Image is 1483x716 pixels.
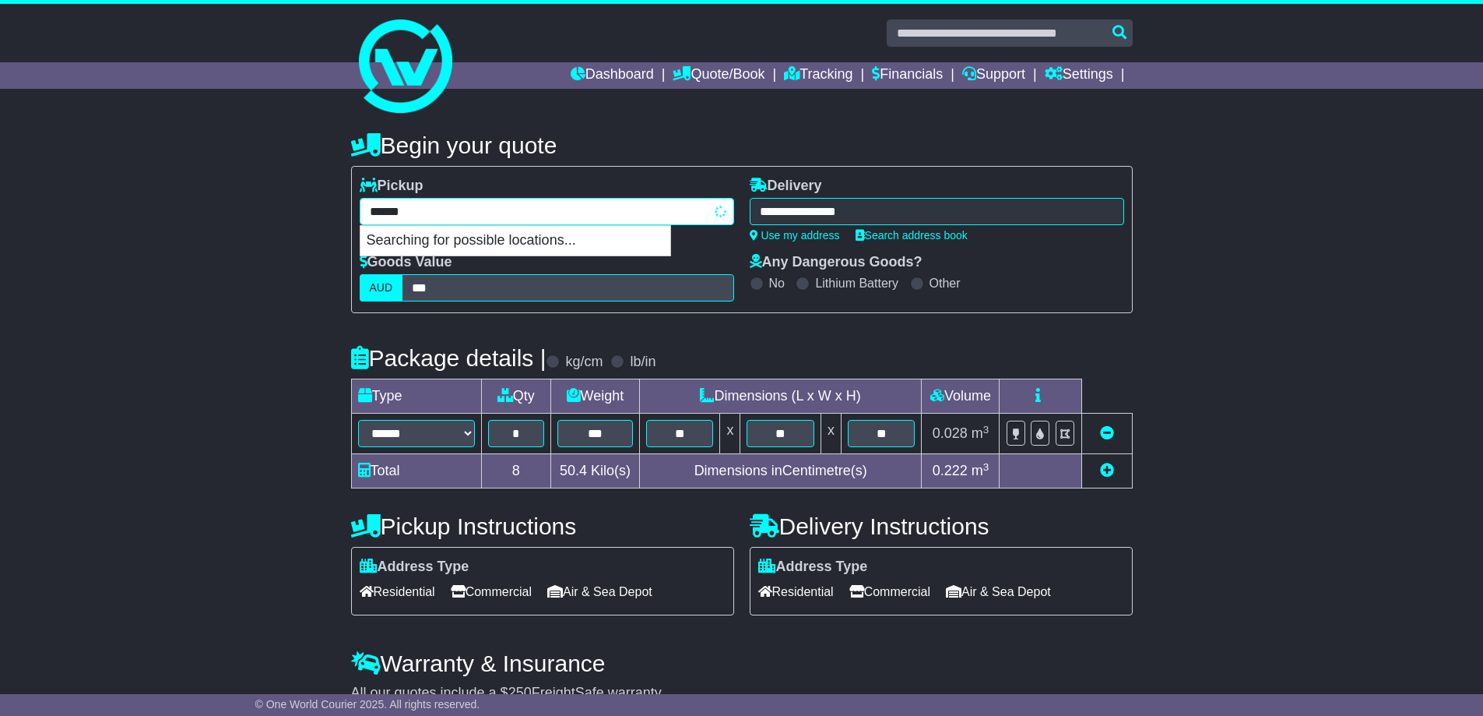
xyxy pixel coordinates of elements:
td: x [821,414,841,454]
span: Air & Sea Depot [547,580,652,604]
p: Searching for possible locations... [360,226,670,256]
td: 8 [481,454,550,489]
label: Goods Value [360,254,452,271]
span: Air & Sea Depot [946,580,1051,604]
a: Dashboard [571,62,654,89]
span: Commercial [451,580,532,604]
label: kg/cm [565,354,603,371]
label: Any Dangerous Goods? [750,254,922,271]
h4: Warranty & Insurance [351,651,1133,676]
h4: Pickup Instructions [351,513,734,539]
a: Settings [1045,62,1113,89]
label: Address Type [758,559,868,576]
div: All our quotes include a $ FreightSafe warranty. [351,685,1133,702]
label: Pickup [360,178,423,195]
span: 250 [508,685,532,700]
a: Search address book [856,229,968,242]
td: x [720,414,740,454]
label: Other [930,276,961,291]
h4: Package details | [351,345,546,371]
td: Volume [922,379,1000,414]
span: © One World Courier 2025. All rights reserved. [255,698,480,711]
label: Lithium Battery [815,276,898,291]
span: m [972,425,989,441]
a: Remove this item [1100,425,1114,441]
label: Delivery [750,178,822,195]
h4: Begin your quote [351,132,1133,158]
label: No [769,276,785,291]
sup: 3 [983,461,989,473]
span: Residential [360,580,435,604]
a: Quote/Book [673,62,764,89]
a: Use my address [750,229,840,242]
h4: Delivery Instructions [750,513,1133,539]
a: Financials [872,62,943,89]
span: 0.222 [933,463,968,478]
a: Tracking [784,62,852,89]
label: lb/in [630,354,655,371]
span: 50.4 [560,463,587,478]
td: Dimensions (L x W x H) [639,379,922,414]
td: Kilo(s) [550,454,639,489]
td: Type [351,379,481,414]
span: 0.028 [933,425,968,441]
sup: 3 [983,424,989,436]
td: Dimensions in Centimetre(s) [639,454,922,489]
td: Weight [550,379,639,414]
span: m [972,463,989,478]
a: Support [962,62,1025,89]
label: AUD [360,274,403,302]
td: Total [351,454,481,489]
span: Commercial [849,580,930,604]
label: Address Type [360,559,469,576]
span: Residential [758,580,834,604]
a: Add new item [1100,463,1114,478]
td: Qty [481,379,550,414]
